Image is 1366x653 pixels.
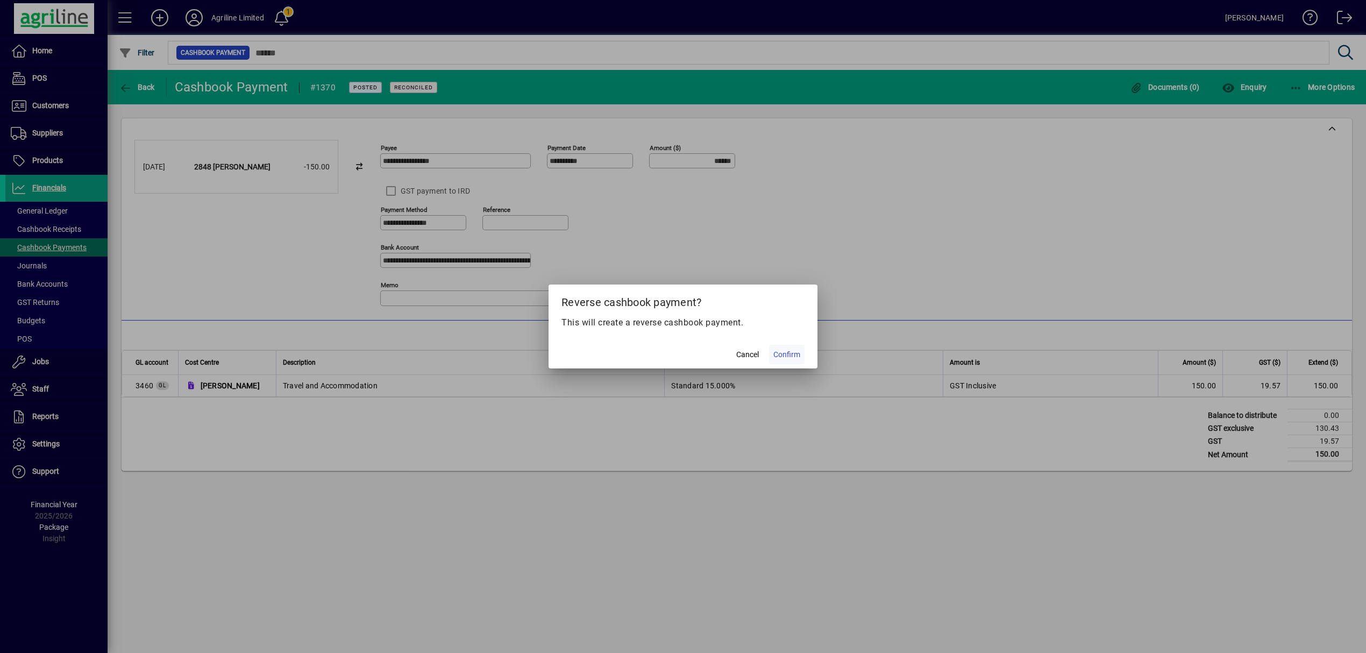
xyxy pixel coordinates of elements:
span: Confirm [773,349,800,360]
span: Cancel [736,349,759,360]
button: Cancel [730,345,765,364]
button: Confirm [769,345,805,364]
p: This will create a reverse cashbook payment. [561,316,805,329]
h2: Reverse cashbook payment? [549,285,817,316]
